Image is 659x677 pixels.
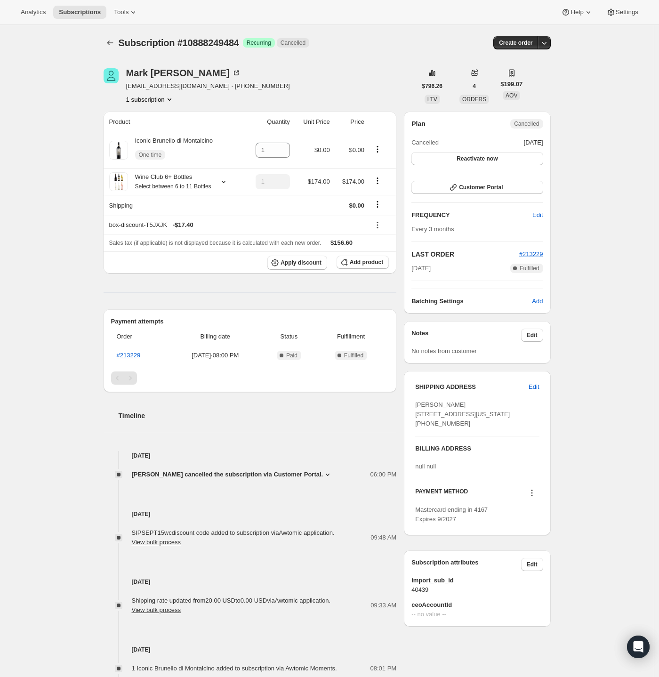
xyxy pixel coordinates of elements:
h2: Timeline [119,411,397,420]
h2: Plan [411,119,426,129]
div: Mark [PERSON_NAME] [126,68,241,78]
button: Help [555,6,598,19]
span: Reactivate now [457,155,498,162]
span: 40439 [411,585,543,595]
span: [DATE] [524,138,543,147]
button: View bulk process [132,539,181,546]
h2: FREQUENCY [411,210,532,220]
button: Subscriptions [53,6,106,19]
button: View bulk process [132,606,181,613]
button: Subscriptions [104,36,117,49]
button: Add product [337,256,389,269]
span: Add [532,297,543,306]
span: Cancelled [514,120,539,128]
h3: BILLING ADDRESS [415,444,539,453]
th: Unit Price [293,112,333,132]
button: Analytics [15,6,51,19]
span: 09:48 AM [370,533,396,542]
h3: Notes [411,329,521,342]
a: #213229 [519,250,543,258]
span: 1 Iconic Brunello di Montalcino added to subscription via Awtomic Moments. [132,665,337,672]
span: Subscriptions [59,8,101,16]
th: Product [104,112,243,132]
h4: [DATE] [104,645,397,654]
span: Recurring [247,39,271,47]
nav: Pagination [111,371,389,385]
button: Tools [108,6,144,19]
h4: [DATE] [104,577,397,587]
span: One time [139,151,162,159]
span: LTV [427,96,437,103]
div: Iconic Brunello di Montalcino [128,136,213,164]
span: $174.00 [342,178,364,185]
span: $0.00 [349,202,364,209]
button: Edit [527,208,548,223]
a: #213229 [117,352,141,359]
span: SIPSEPT15wc discount code added to subscription via Awtomic application . [132,529,335,546]
span: - $17.40 [173,220,193,230]
span: Cancelled [411,138,439,147]
span: Mark Clemente [104,68,119,83]
span: import_sub_id [411,576,543,585]
span: Fulfillment [319,332,383,341]
span: Add product [350,258,383,266]
h6: Batching Settings [411,297,532,306]
th: Shipping [104,195,243,216]
span: Paid [286,352,297,359]
span: Analytics [21,8,46,16]
button: Edit [523,379,545,395]
button: #213229 [519,250,543,259]
span: Create order [499,39,532,47]
span: 4 [473,82,476,90]
h4: [DATE] [104,509,397,519]
span: Edit [532,210,543,220]
span: $796.26 [422,82,442,90]
button: Apply discount [267,256,327,270]
span: [PERSON_NAME] [STREET_ADDRESS][US_STATE] [PHONE_NUMBER] [415,401,510,427]
button: [PERSON_NAME] cancelled the subscription via Customer Portal. [132,470,333,479]
button: Product actions [126,95,174,104]
button: Edit [521,558,543,571]
button: Add [526,294,548,309]
button: 4 [467,80,482,93]
span: $0.00 [314,146,330,153]
button: Product actions [370,176,385,186]
div: Wine Club 6+ Bottles [128,172,211,191]
span: Edit [529,382,539,392]
h3: Subscription attributes [411,558,521,571]
button: Shipping actions [370,199,385,210]
h2: Payment attempts [111,317,389,326]
span: $0.00 [349,146,364,153]
span: [PERSON_NAME] cancelled the subscription via Customer Portal. [132,470,323,479]
span: $156.60 [330,239,353,246]
span: Cancelled [281,39,305,47]
span: [EMAIL_ADDRESS][DOMAIN_NAME] · [PHONE_NUMBER] [126,81,290,91]
span: ORDERS [462,96,486,103]
span: 08:01 PM [370,664,397,673]
span: Edit [527,561,538,568]
span: ceoAccountId [411,600,543,610]
button: Product actions [370,144,385,154]
span: Tools [114,8,129,16]
span: No notes from customer [411,347,477,355]
th: Order [111,326,169,347]
span: Subscription #10888249484 [119,38,239,48]
span: Billing date [171,332,260,341]
span: Fulfilled [520,265,539,272]
span: AOV [506,92,517,99]
span: Every 3 months [411,226,454,233]
button: Customer Portal [411,181,543,194]
span: [DATE] · 08:00 PM [171,351,260,360]
button: Reactivate now [411,152,543,165]
div: Open Intercom Messenger [627,636,650,658]
span: Shipping rate updated from 20.00 USD to 0.00 USD via Awtomic application . [132,597,331,613]
span: Sales tax (if applicable) is not displayed because it is calculated with each new order. [109,240,321,246]
button: Edit [521,329,543,342]
span: null null [415,463,436,470]
span: [DATE] [411,264,431,273]
button: $796.26 [417,80,448,93]
span: Fulfilled [344,352,363,359]
span: 09:33 AM [370,601,396,610]
span: -- no value -- [411,610,543,619]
